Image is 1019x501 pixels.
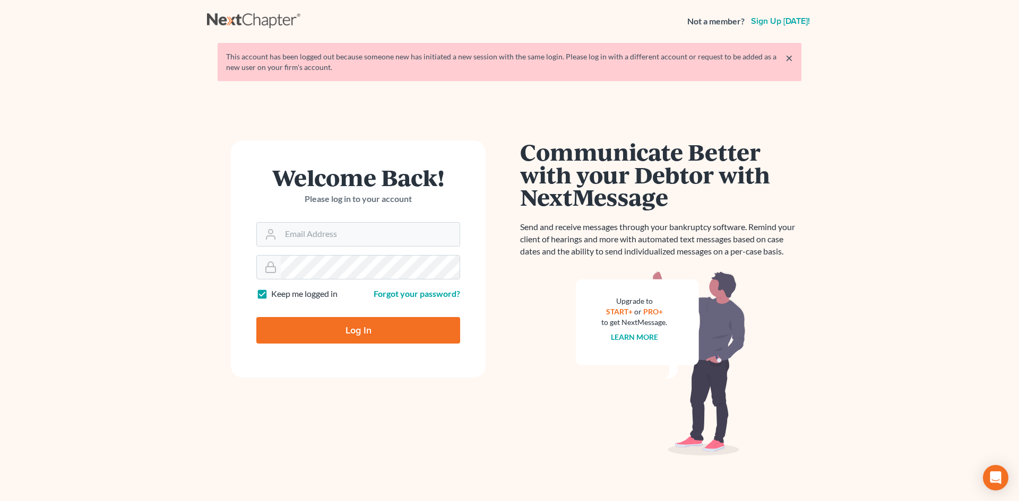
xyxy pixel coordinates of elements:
p: Please log in to your account [256,193,460,205]
p: Send and receive messages through your bankruptcy software. Remind your client of hearings and mo... [520,221,801,258]
a: Forgot your password? [374,288,460,298]
a: Learn more [611,332,658,341]
a: Sign up [DATE]! [749,17,812,25]
div: Open Intercom Messenger [983,465,1008,490]
strong: Not a member? [687,15,745,28]
div: This account has been logged out because someone new has initiated a new session with the same lo... [226,51,793,73]
label: Keep me logged in [271,288,338,300]
h1: Communicate Better with your Debtor with NextMessage [520,140,801,208]
input: Log In [256,317,460,344]
img: nextmessage_bg-59042aed3d76b12b5cd301f8e5b87938c9018125f34e5fa2b7a6b67550977c72.svg [576,270,746,456]
div: to get NextMessage. [601,317,667,328]
a: START+ [606,307,633,316]
span: or [634,307,642,316]
h1: Welcome Back! [256,166,460,189]
div: Upgrade to [601,296,667,306]
input: Email Address [281,223,460,246]
a: × [785,51,793,64]
a: PRO+ [643,307,663,316]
